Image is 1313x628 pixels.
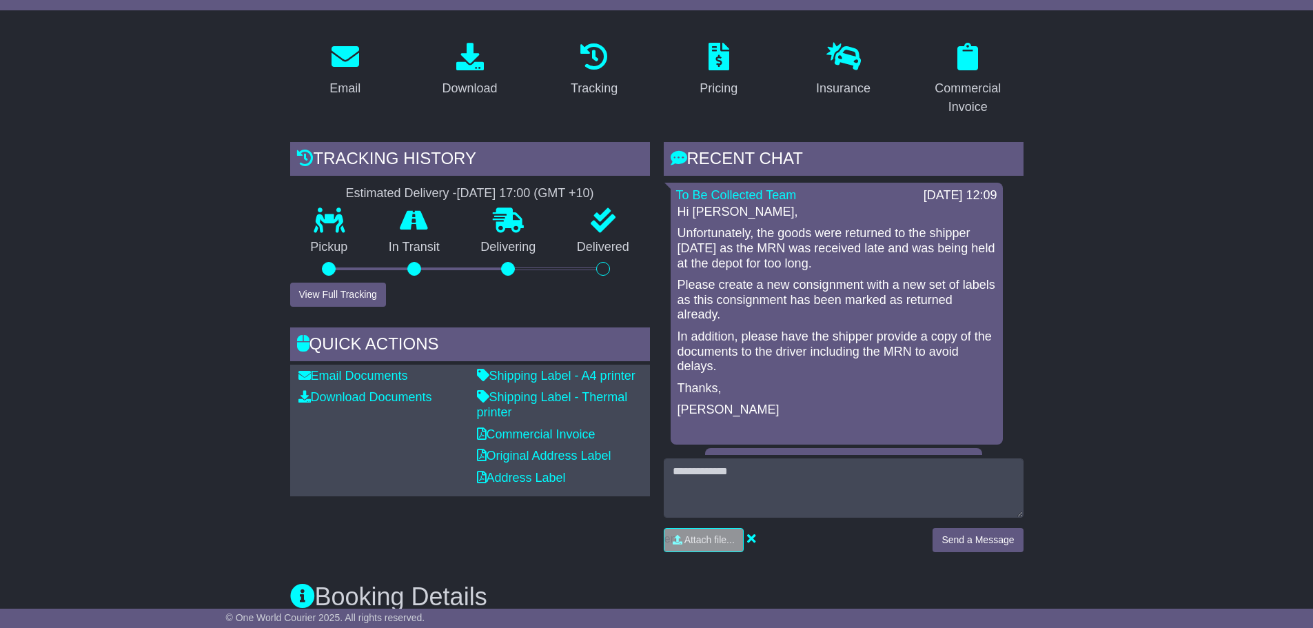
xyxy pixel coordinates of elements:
[477,449,611,463] a: Original Address Label
[571,79,618,98] div: Tracking
[664,142,1024,179] div: RECENT CHAT
[290,283,386,307] button: View Full Tracking
[924,188,997,203] div: [DATE] 12:09
[913,38,1024,121] a: Commercial Invoice
[226,612,425,623] span: © One World Courier 2025. All rights reserved.
[477,471,566,485] a: Address Label
[700,79,737,98] div: Pricing
[433,38,506,103] a: Download
[290,186,650,201] div: Estimated Delivery -
[678,403,996,418] p: [PERSON_NAME]
[678,278,996,323] p: Please create a new consignment with a new set of labels as this consignment has been marked as r...
[477,369,635,383] a: Shipping Label - A4 printer
[678,226,996,271] p: Unfortunately, the goods were returned to the shipper [DATE] as the MRN was received late and was...
[290,240,369,255] p: Pickup
[290,142,650,179] div: Tracking history
[290,583,1024,611] h3: Booking Details
[298,369,408,383] a: Email Documents
[477,390,628,419] a: Shipping Label - Thermal printer
[678,330,996,374] p: In addition, please have the shipper provide a copy of the documents to the driver including the ...
[678,381,996,396] p: Thanks,
[368,240,460,255] p: In Transit
[320,38,369,103] a: Email
[816,79,871,98] div: Insurance
[678,205,996,220] p: Hi [PERSON_NAME],
[556,240,650,255] p: Delivered
[676,188,797,202] a: To Be Collected Team
[477,427,596,441] a: Commercial Invoice
[922,79,1015,117] div: Commercial Invoice
[562,38,627,103] a: Tracking
[298,390,432,404] a: Download Documents
[442,79,497,98] div: Download
[457,186,594,201] div: [DATE] 17:00 (GMT +10)
[933,528,1023,552] button: Send a Message
[329,79,360,98] div: Email
[807,38,879,103] a: Insurance
[691,38,746,103] a: Pricing
[460,240,557,255] p: Delivering
[290,327,650,365] div: Quick Actions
